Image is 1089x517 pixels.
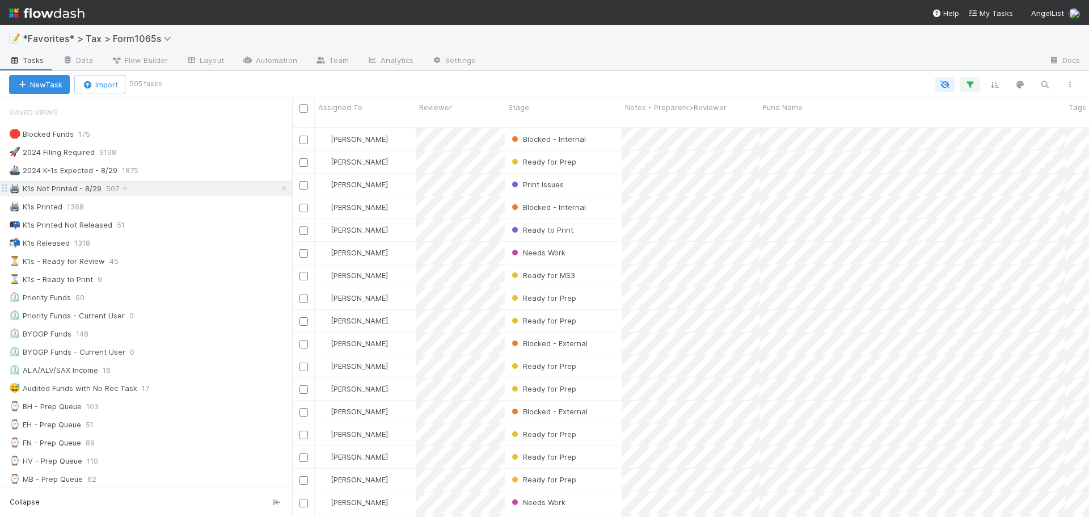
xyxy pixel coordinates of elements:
div: Priority Funds [9,291,71,305]
span: Fund Name [763,102,803,113]
a: My Tasks [968,7,1013,19]
div: K1s Not Printed - 8/29 [9,182,102,196]
span: AngelList [1031,9,1064,18]
div: Ready for Prep [509,474,576,485]
div: K1s - Ready for Review [9,254,105,268]
div: K1s Printed [9,200,62,214]
div: 2024 Filing Required [9,145,95,159]
div: [PERSON_NAME] [319,224,388,236]
img: avatar_66854b90-094e-431f-b713-6ac88429a2b8.png [320,248,329,257]
span: [PERSON_NAME] [331,248,388,257]
span: Collapse [10,497,40,507]
span: Ready for Prep [509,475,576,484]
div: Ready to Print [509,224,573,236]
span: Blocked - External [509,339,588,348]
div: [PERSON_NAME] [319,451,388,463]
span: Needs Work [509,498,565,507]
span: 🛑 [9,129,20,138]
a: Data [53,52,102,70]
span: 🖨️ [9,183,20,193]
a: Settings [423,52,484,70]
span: [PERSON_NAME] [331,180,388,189]
span: 17 [142,381,161,396]
div: FN - Prep Queue [9,436,81,450]
div: [PERSON_NAME] [319,360,388,372]
span: [PERSON_NAME] [331,316,388,325]
span: 😅 [9,383,20,393]
input: Toggle Row Selected [299,340,308,348]
div: Print Issues [509,179,564,190]
span: 🚀 [9,147,20,157]
span: ⏳ [9,256,20,266]
span: 📭 [9,220,20,229]
span: 0 [129,309,145,323]
div: 2024 K-1s Expected - 8/29 [9,163,117,178]
input: Toggle Row Selected [299,317,308,326]
input: Toggle Row Selected [299,453,308,462]
img: avatar_e41e7ae5-e7d9-4d8d-9f56-31b0d7a2f4fd.png [320,316,329,325]
a: Layout [177,52,233,70]
span: Saved Views [9,101,58,124]
div: BH - Prep Queue [9,400,82,414]
div: Ready for Prep [509,156,576,167]
span: Ready for Prep [509,362,576,371]
span: Reviewer [419,102,452,113]
div: Blocked - External [509,338,588,349]
a: Docs [1040,52,1089,70]
input: Toggle Row Selected [299,136,308,144]
div: [PERSON_NAME] [319,247,388,258]
span: 📬 [9,238,20,247]
input: Toggle Row Selected [299,385,308,394]
div: EH - Prep Queue [9,418,81,432]
div: Ready for Prep [509,428,576,440]
span: [PERSON_NAME] [331,498,388,507]
span: Ready for Prep [509,316,576,325]
img: avatar_66854b90-094e-431f-b713-6ac88429a2b8.png [320,452,329,461]
span: ⏲️ [9,292,20,302]
input: Toggle Row Selected [299,204,308,212]
span: Ready for Prep [509,293,576,302]
a: Flow Builder [102,52,177,70]
span: Ready for Prep [509,430,576,439]
span: ⌚ [9,474,20,484]
img: avatar_e41e7ae5-e7d9-4d8d-9f56-31b0d7a2f4fd.png [320,134,329,144]
div: [PERSON_NAME] [319,428,388,440]
span: Tasks [9,54,44,66]
span: 51 [86,418,105,432]
div: [PERSON_NAME] [319,315,388,326]
span: ⏲️ [9,365,20,375]
div: Ready for Prep [509,315,576,326]
span: Assigned To [318,102,362,113]
div: K1s - Ready to Print [9,272,93,287]
span: Ready for Prep [509,157,576,166]
span: 103 [86,400,110,414]
input: Toggle Row Selected [299,226,308,235]
span: Blocked - Internal [509,203,586,212]
input: Toggle Row Selected [299,363,308,371]
button: NewTask [9,75,70,94]
div: [PERSON_NAME] [319,292,388,304]
span: ⌛ [9,274,20,284]
span: Ready for MS3 [509,271,575,280]
div: [PERSON_NAME] [319,383,388,394]
div: [PERSON_NAME] [319,179,388,190]
img: avatar_cfa6ccaa-c7d9-46b3-b608-2ec56ecf97ad.png [320,362,329,371]
div: Needs Work [509,247,565,258]
img: avatar_66854b90-094e-431f-b713-6ac88429a2b8.png [320,475,329,484]
div: [PERSON_NAME] [319,474,388,485]
img: avatar_d45d11ee-0024-4901-936f-9df0a9cc3b4e.png [320,203,329,212]
img: avatar_d45d11ee-0024-4901-936f-9df0a9cc3b4e.png [320,271,329,280]
div: MB - Prep Queue [9,472,83,486]
span: [PERSON_NAME] [331,157,388,166]
span: Notes - Preparer<>Reviewer [625,102,727,113]
button: Import [74,75,125,94]
span: Flow Builder [111,54,168,66]
span: ⏲️ [9,310,20,320]
span: ⌚ [9,401,20,411]
div: Needs Work [509,497,565,508]
span: 507 [106,182,130,196]
span: *Favorites* > Tax > Form1065s [23,33,177,44]
div: Blocked - External [509,406,588,417]
div: K1s Released [9,236,70,250]
span: ⌚ [9,438,20,447]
